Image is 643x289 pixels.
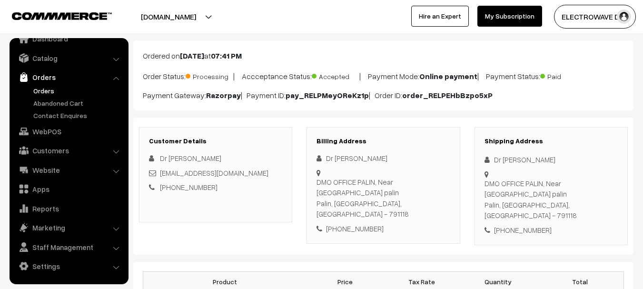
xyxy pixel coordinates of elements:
a: Settings [12,258,125,275]
div: DMO OFFICE PALIN, Near [GEOGRAPHIC_DATA] palin Palin, [GEOGRAPHIC_DATA], [GEOGRAPHIC_DATA] - 791118 [317,177,450,219]
h3: Customer Details [149,137,282,145]
b: 07:41 PM [211,51,242,60]
a: COMMMERCE [12,10,95,21]
button: [DOMAIN_NAME] [108,5,229,29]
img: COMMMERCE [12,12,112,20]
h3: Shipping Address [485,137,618,145]
a: Marketing [12,219,125,236]
div: Dr [PERSON_NAME] [317,153,450,164]
a: [PHONE_NUMBER] [160,183,218,191]
span: Processing [186,69,233,81]
a: [EMAIL_ADDRESS][DOMAIN_NAME] [160,169,268,177]
img: user [617,10,631,24]
a: Orders [31,86,125,96]
div: DMO OFFICE PALIN, Near [GEOGRAPHIC_DATA] palin Palin, [GEOGRAPHIC_DATA], [GEOGRAPHIC_DATA] - 791118 [485,178,618,221]
p: Payment Gateway: | Payment ID: | Order ID: [143,90,624,101]
div: [PHONE_NUMBER] [485,225,618,236]
div: Dr [PERSON_NAME] [485,154,618,165]
a: Hire an Expert [411,6,469,27]
b: Razorpay [206,90,241,100]
a: Catalog [12,50,125,67]
a: Apps [12,180,125,198]
b: pay_RELPMeyOReKz1p [286,90,369,100]
div: [PHONE_NUMBER] [317,223,450,234]
p: Ordered on at [143,50,624,61]
b: Online payment [419,71,477,81]
h3: Billing Address [317,137,450,145]
a: WebPOS [12,123,125,140]
a: My Subscription [477,6,542,27]
a: Contact Enquires [31,110,125,120]
button: ELECTROWAVE DE… [554,5,636,29]
b: [DATE] [180,51,204,60]
p: Order Status: | Accceptance Status: | Payment Mode: | Payment Status: [143,69,624,82]
a: Abandoned Cart [31,98,125,108]
a: Customers [12,142,125,159]
b: order_RELPEHbBzpo5xP [402,90,493,100]
span: Paid [540,69,588,81]
a: Reports [12,200,125,217]
a: Staff Management [12,239,125,256]
span: Dr [PERSON_NAME] [160,154,221,162]
a: Orders [12,69,125,86]
a: Website [12,161,125,179]
a: Dashboard [12,30,125,47]
span: Accepted [312,69,359,81]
